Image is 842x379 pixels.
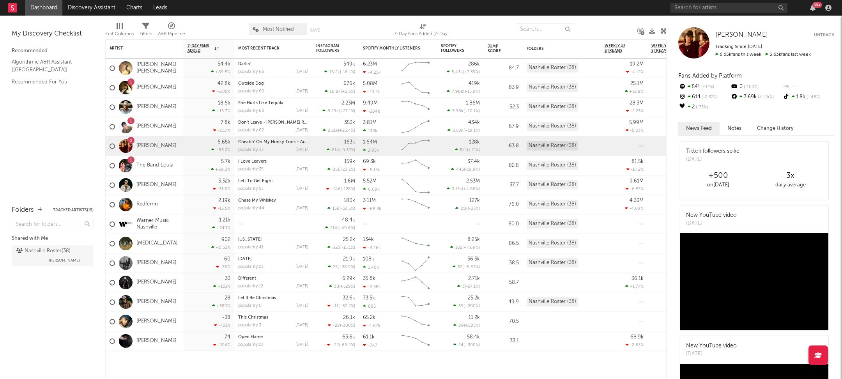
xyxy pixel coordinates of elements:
a: Cheatin' On My Honky Tonk - Acoustic [238,140,318,144]
span: +4.86 % [463,187,479,191]
div: [DATE] [295,109,308,113]
svg: Chart title [398,175,433,195]
div: Nashville Roster (38) [527,258,578,267]
div: Nashville Roster ( 38 ) [16,246,71,256]
span: -16.1 % [341,70,354,74]
button: 99+ [810,5,815,11]
div: 6.23M [363,62,377,67]
div: 6.09k [363,187,380,192]
div: 5.52M [363,179,377,184]
div: -284k [363,109,380,114]
div: on [DATE] [682,181,754,190]
span: 816 [460,207,468,211]
a: [PERSON_NAME] [136,299,177,305]
div: 67.9 [488,122,519,131]
div: Recommended [12,46,94,56]
div: 541 [678,82,730,92]
span: 851 [333,168,340,172]
div: 48.4k [342,218,355,223]
span: -35 % [469,207,479,211]
div: Most Recent Track [238,46,297,51]
div: Artist [110,46,168,51]
div: 19.2M [630,62,644,67]
input: Search... [516,23,574,35]
div: [DATE] [295,206,308,211]
div: 286k [468,62,480,67]
div: Chase My Whiskey [238,198,308,203]
a: [PERSON_NAME] [136,104,177,110]
div: +12.8 % [625,89,644,94]
div: -15.5 % [213,206,230,211]
div: [DATE] [295,245,308,250]
div: 9.49M [363,101,378,106]
a: [DATE] [238,257,251,261]
div: ( ) [327,245,355,250]
a: [PERSON_NAME] [136,143,177,149]
div: 69.3k [363,159,376,164]
svg: Chart title [398,136,433,156]
div: ( ) [327,167,355,172]
input: Search for artists [670,3,787,13]
span: 5.43k [452,70,463,74]
button: News Feed [678,122,720,135]
div: ( ) [324,69,355,74]
div: -- [782,82,834,92]
div: [DATE] [295,265,308,269]
div: -13.2k [363,89,380,94]
svg: Chart title [398,78,433,97]
div: 28.3M [630,101,644,106]
div: [DATE] [295,167,308,172]
div: 81.5k [631,159,644,164]
span: Most Notified [263,27,294,32]
div: 56.5k [467,257,480,262]
span: Weekly UK Streams [651,44,681,53]
div: 2.95k [363,148,379,153]
div: 38.5 [488,259,519,268]
div: Filters [140,29,152,39]
div: [DATE] [686,220,737,227]
div: 84.7 [488,64,519,73]
span: 6.65k fans this week [715,52,761,57]
div: 128k [469,140,480,145]
div: 7-Day Fans Added (7-Day Fans Added) [394,19,453,42]
div: My Discovery Checklist [12,29,94,39]
a: Algorithmic A&R Assistant ([GEOGRAPHIC_DATA]) [12,58,86,74]
span: -0.32 % [340,148,354,152]
a: This Christmas [238,315,268,320]
div: 82.8 [488,161,519,170]
div: ( ) [326,186,355,191]
div: 5.99M [629,120,644,125]
div: Nashville Roster (38) [527,63,578,73]
div: daily average [754,181,826,190]
div: ( ) [448,128,480,133]
a: [PERSON_NAME] [136,279,177,286]
div: +500 [682,171,754,181]
span: +10.1 % [465,109,479,113]
div: Darlin' [238,62,308,66]
svg: Chart title [398,195,433,214]
div: popularity: 60 [238,109,264,113]
span: +12 % [700,85,714,89]
div: Cheatin' On My Honky Tonk - Acoustic [238,140,308,144]
div: Nashville Roster (38) [527,219,578,228]
div: Filters [140,19,152,42]
a: Recommended For You [12,78,86,86]
span: +15.9 % [464,90,479,94]
span: -15.1 % [341,246,354,250]
span: -0.32 % [700,95,718,99]
div: +69.3 % [211,167,230,172]
span: +1.1k % [757,95,774,99]
svg: Chart title [398,273,433,292]
div: popularity: 35 [238,167,264,172]
div: -4.25k [363,70,381,75]
div: 134k [363,237,374,242]
div: 2.23M [341,101,355,106]
svg: Chart title [398,156,433,175]
div: 4.33M [630,198,644,203]
div: -4.69 % [625,206,644,211]
div: +89.5 % [211,69,230,74]
span: 159 [333,207,340,211]
div: popularity: 62 [238,128,264,133]
div: A&R Pipeline [158,19,185,42]
div: Tiktok followers spike [686,147,739,156]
